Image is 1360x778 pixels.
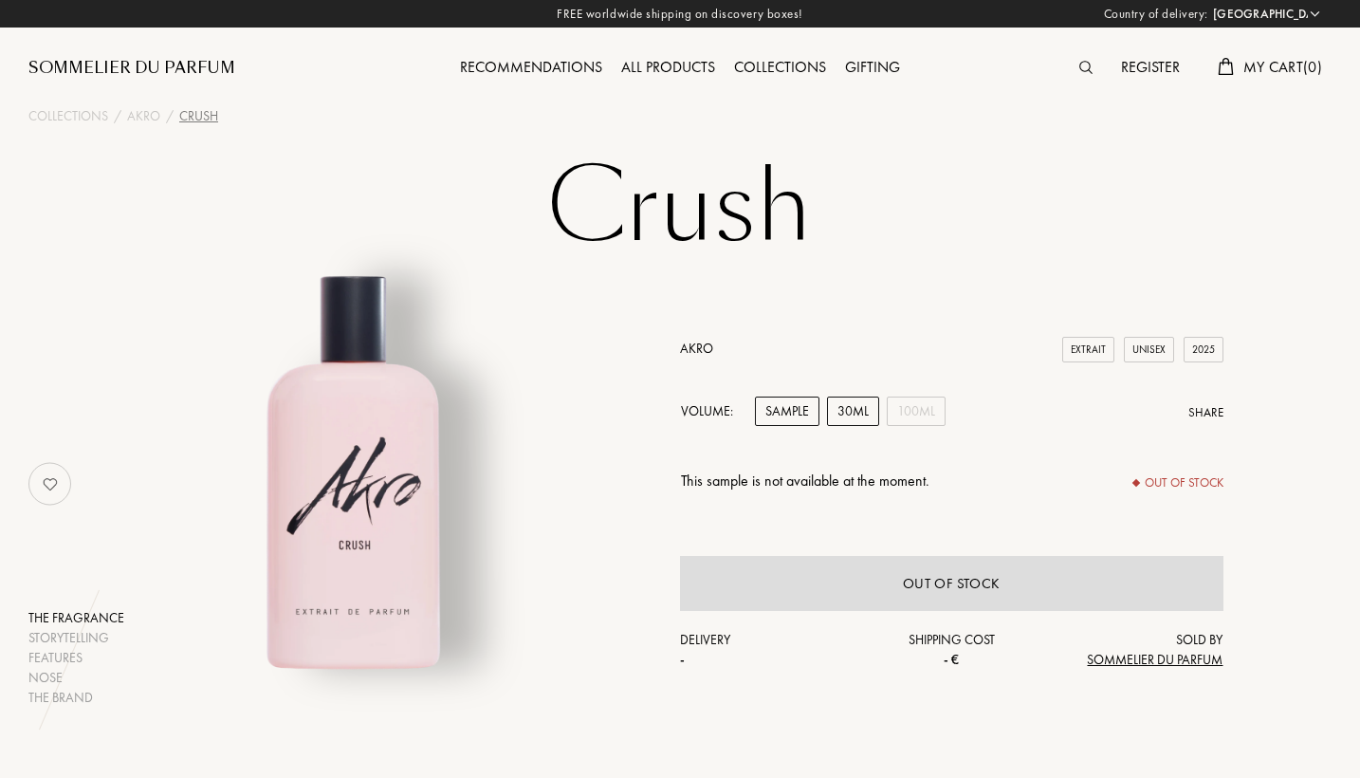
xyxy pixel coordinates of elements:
[450,57,612,77] a: Recommendations
[887,397,946,426] div: 100mL
[28,57,235,80] a: Sommelier du Parfum
[1184,337,1223,362] div: 2025
[31,465,69,503] img: no_like_p.png
[755,397,819,426] div: Sample
[680,397,744,426] div: Volume:
[827,397,879,426] div: 30mL
[28,628,124,648] div: Storytelling
[1133,473,1223,492] div: Out of stock
[681,470,929,492] div: This sample is not available at the moment.
[1087,651,1222,668] span: Sommelier du Parfum
[1079,61,1093,74] img: search_icn.svg
[680,340,713,357] a: Akro
[903,573,1001,595] div: Out of stock
[28,106,108,126] a: Collections
[120,241,587,708] img: Crush Akro
[680,630,861,670] div: Delivery
[836,56,910,81] div: Gifting
[612,57,725,77] a: All products
[28,668,124,688] div: Nose
[1112,56,1189,81] div: Register
[1062,337,1114,362] div: Extrait
[28,688,124,708] div: The brand
[114,106,121,126] div: /
[836,57,910,77] a: Gifting
[612,56,725,81] div: All products
[1243,57,1322,77] span: My Cart ( 0 )
[28,608,124,628] div: The fragrance
[127,106,160,126] a: Akro
[861,630,1042,670] div: Shipping cost
[450,56,612,81] div: Recommendations
[680,651,685,668] span: -
[28,648,124,668] div: Features
[206,156,1154,260] h1: Crush
[166,106,174,126] div: /
[179,106,218,126] div: Crush
[1188,403,1223,422] div: Share
[725,56,836,81] div: Collections
[1042,630,1223,670] div: Sold by
[725,57,836,77] a: Collections
[944,651,959,668] span: - €
[1124,337,1174,362] div: Unisex
[1112,57,1189,77] a: Register
[1104,5,1208,24] span: Country of delivery:
[1218,58,1233,75] img: cart.svg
